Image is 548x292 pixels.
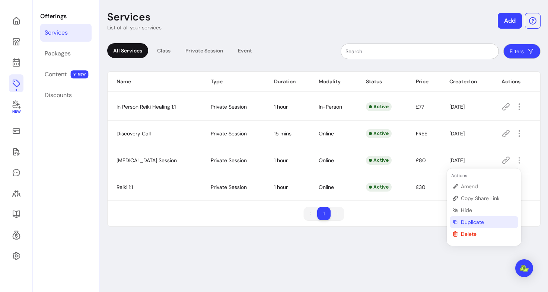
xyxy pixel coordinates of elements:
a: My Messages [9,164,23,182]
a: My Co-Founder [9,95,23,119]
a: Discounts [40,86,92,104]
span: Duplicate [461,218,515,226]
button: Filters [503,44,541,59]
span: Copy Share Link [461,195,515,202]
li: pagination item 1 active [317,207,331,220]
th: Price [407,72,440,92]
th: Name [108,72,202,92]
th: Actions [493,72,540,92]
p: Services [107,10,151,24]
a: Packages [40,45,92,62]
p: Offerings [40,12,92,21]
span: 15 mins [274,130,291,137]
th: Type [202,72,265,92]
th: Status [357,72,407,92]
span: NEW [71,70,89,78]
span: 1 hour [274,103,288,110]
span: [DATE] [449,103,465,110]
a: Offerings [9,74,23,92]
div: Active [366,156,392,165]
a: Home [9,12,23,30]
a: Resources [9,205,23,223]
span: Delete [461,230,515,238]
span: Online [319,130,334,137]
nav: pagination navigation [300,203,348,224]
span: Private Session [211,103,247,110]
div: Discounts [45,91,72,100]
span: [DATE] [449,157,465,164]
span: Private Session [211,157,247,164]
span: 1 hour [274,157,288,164]
input: Search [345,48,494,55]
p: List of all your services [107,24,162,31]
span: 1 hour [274,184,288,190]
div: Active [366,183,392,192]
div: Content [45,70,67,79]
div: Active [366,102,392,111]
a: Clients [9,184,23,202]
div: Open Intercom Messenger [515,259,533,277]
div: All Services [107,43,148,58]
div: Active [366,129,392,138]
span: [DATE] [449,130,465,137]
a: Services [40,24,92,42]
span: New [12,109,20,114]
div: Private Session [179,43,229,58]
span: Private Session [211,184,247,190]
span: Hide [461,206,515,214]
span: £30 [416,184,426,190]
span: Actions [450,173,467,179]
a: Content [40,65,92,83]
div: Packages [45,49,71,58]
span: £80 [416,157,426,164]
span: Private Session [211,130,247,137]
span: FREE [416,130,427,137]
a: Sales [9,122,23,140]
span: [MEDICAL_DATA] Session [117,157,177,164]
span: In-Person [319,103,342,110]
span: In Person Reiki Healing 1:1 [117,103,176,110]
span: £77 [416,103,424,110]
span: Online [319,157,334,164]
th: Duration [265,72,310,92]
a: Calendar [9,54,23,71]
a: My Page [9,33,23,51]
span: Amend [461,183,515,190]
a: Settings [9,247,23,265]
div: Class [151,43,176,58]
a: Refer & Earn [9,226,23,244]
div: Services [45,28,68,37]
span: Reiki 1:1 [117,184,133,190]
div: Event [232,43,258,58]
span: Discovery Call [117,130,151,137]
span: Online [319,184,334,190]
button: Add [498,13,522,29]
th: Created on [440,72,493,92]
a: Waivers [9,143,23,161]
th: Modality [310,72,357,92]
